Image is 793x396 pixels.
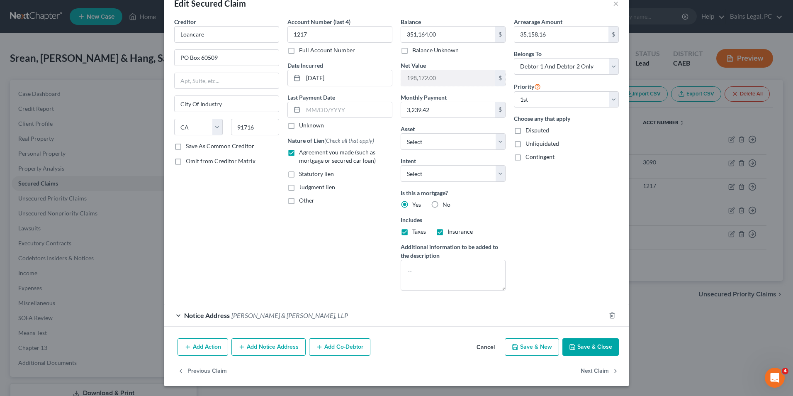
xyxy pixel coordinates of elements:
[299,197,314,204] span: Other
[443,201,450,208] span: No
[303,102,392,118] input: MM/DD/YYYY
[231,338,306,356] button: Add Notice Address
[178,362,227,380] button: Previous Claim
[303,70,392,86] input: MM/DD/YYYY
[412,46,459,54] label: Balance Unknown
[525,153,555,160] span: Contingent
[299,149,376,164] span: Agreement you made (such as mortgage or secured car loan)
[412,201,421,208] span: Yes
[231,311,348,319] span: [PERSON_NAME] & [PERSON_NAME], LLP
[608,27,618,42] div: $
[495,27,505,42] div: $
[401,102,495,118] input: 0.00
[174,18,196,25] span: Creditor
[186,157,255,164] span: Omit from Creditor Matrix
[178,338,228,356] button: Add Action
[401,17,421,26] label: Balance
[514,17,562,26] label: Arrearage Amount
[287,26,392,43] input: XXXX
[765,368,785,388] iframe: Intercom live chat
[299,121,324,130] label: Unknown
[401,188,506,197] label: Is this a mortgage?
[412,228,426,235] span: Taxes
[287,93,335,102] label: Last Payment Date
[401,27,495,42] input: 0.00
[299,170,334,177] span: Statutory lien
[401,156,416,165] label: Intent
[309,338,370,356] button: Add Co-Debtor
[401,61,426,70] label: Net Value
[495,70,505,86] div: $
[562,338,619,356] button: Save & Close
[175,73,279,89] input: Apt, Suite, etc...
[175,96,279,112] input: Enter city...
[401,215,506,224] label: Includes
[514,114,619,123] label: Choose any that apply
[782,368,788,374] span: 4
[401,93,447,102] label: Monthly Payment
[287,17,350,26] label: Account Number (last 4)
[514,81,541,91] label: Priority
[514,27,608,42] input: 0.00
[231,119,280,135] input: Enter zip...
[299,183,335,191] span: Judgment lien
[174,26,279,43] input: Search creditor by name...
[324,137,374,144] span: (Check all that apply)
[514,50,542,57] span: Belongs To
[287,136,374,145] label: Nature of Lien
[448,228,473,235] span: Insurance
[299,46,355,54] label: Full Account Number
[525,140,559,147] span: Unliquidated
[505,338,559,356] button: Save & New
[184,311,230,319] span: Notice Address
[287,61,323,70] label: Date Incurred
[581,362,619,380] button: Next Claim
[401,70,495,86] input: 0.00
[401,125,415,132] span: Asset
[175,50,279,66] input: Enter address...
[470,339,501,356] button: Cancel
[186,142,254,150] label: Save As Common Creditor
[401,242,506,260] label: Additional information to be added to the description
[495,102,505,118] div: $
[525,127,549,134] span: Disputed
